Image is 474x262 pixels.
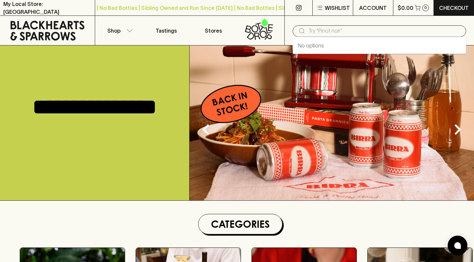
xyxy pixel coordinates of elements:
div: No options [293,37,466,54]
p: $0.00 [398,4,413,12]
input: Try "Pinot noir" [308,26,461,36]
p: Stores [205,27,222,35]
p: Checkout [439,4,469,12]
p: Shop [107,27,120,35]
img: optimise [190,45,474,200]
button: Previous [193,116,219,143]
h1: Categories [201,217,279,231]
button: Shop [95,16,143,45]
p: Wishlist [325,4,350,12]
p: Tastings [156,27,177,35]
a: Stores [190,16,237,45]
p: 0 [424,6,427,10]
a: Tastings [143,16,190,45]
p: ACCOUNT [359,4,387,12]
button: Next [444,116,471,143]
img: bubble-icon [454,242,461,249]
